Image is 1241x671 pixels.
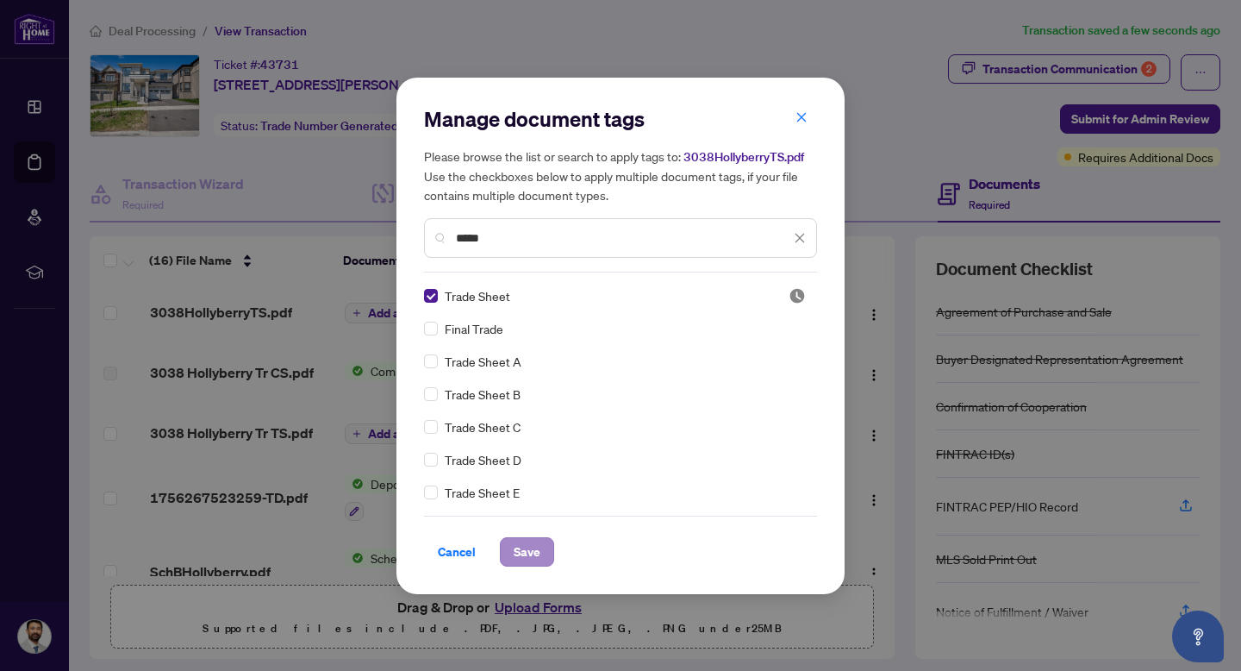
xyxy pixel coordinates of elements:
img: status [789,287,806,304]
button: Open asap [1172,611,1224,662]
span: Final Trade [445,319,503,338]
span: Trade Sheet A [445,352,521,371]
h2: Manage document tags [424,105,817,133]
span: Trade Sheet D [445,450,521,469]
span: Trade Sheet C [445,417,521,436]
span: close [795,111,808,123]
span: Save [514,538,540,566]
h5: Please browse the list or search to apply tags to: Use the checkboxes below to apply multiple doc... [424,147,817,204]
span: Pending Review [789,287,806,304]
span: Cancel [438,538,476,566]
span: Trade Sheet B [445,385,521,404]
span: Trade Sheet E [445,483,520,502]
span: 3038HollyberryTS.pdf [683,149,804,165]
button: Cancel [424,537,490,567]
button: Save [500,537,554,567]
span: Trade Sheet [445,286,510,305]
span: close [794,232,806,244]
